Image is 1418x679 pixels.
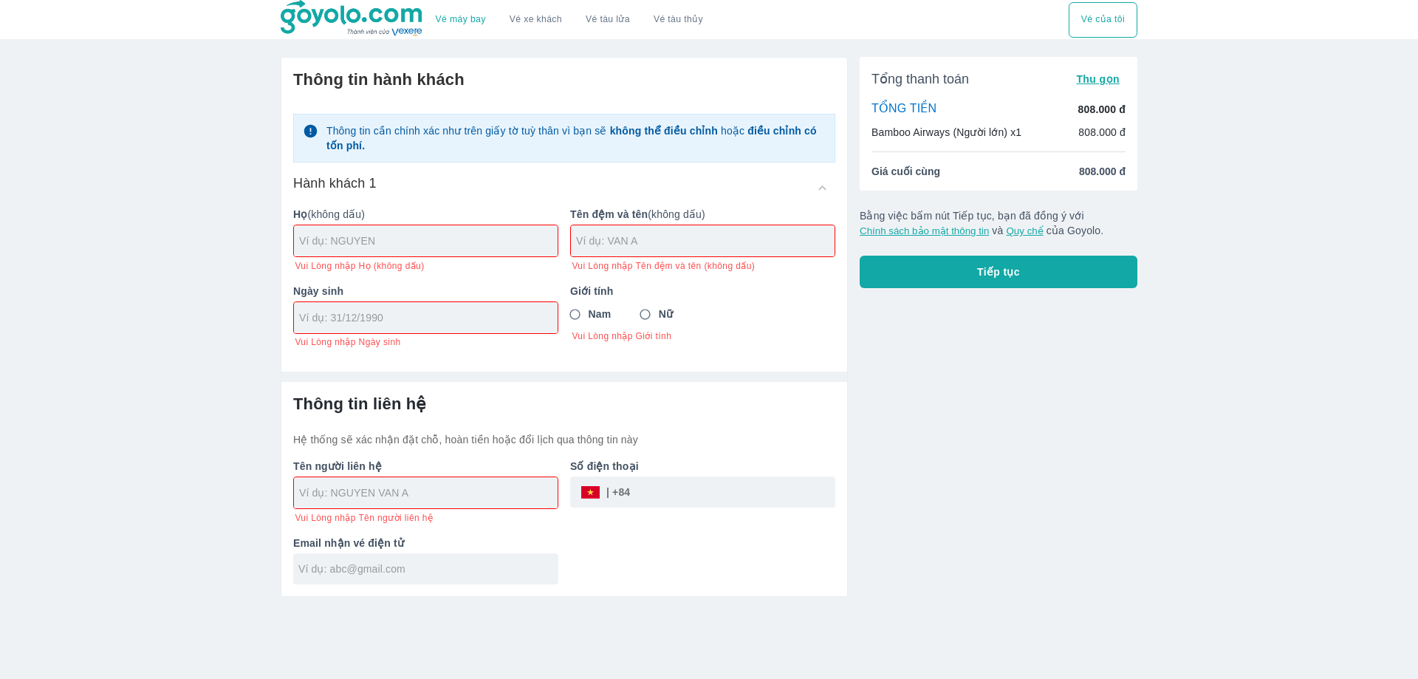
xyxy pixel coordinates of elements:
[659,307,673,321] span: Nữ
[293,208,307,220] b: Họ
[1070,69,1126,89] button: Thu gọn
[510,14,562,25] a: Vé xe khách
[572,260,755,272] span: Vui Lòng nhập Tên đệm và tên (không dấu)
[871,101,936,117] p: TỔNG TIỀN
[576,233,835,248] input: Ví dụ: VAN A
[574,2,642,38] a: Vé tàu lửa
[570,284,835,298] p: Giới tính
[298,562,558,576] input: Ví dụ: abc@gmail.com
[299,485,558,500] input: Ví dụ: NGUYEN VAN A
[1069,2,1137,38] div: choose transportation mode
[1069,2,1137,38] button: Vé của tôi
[326,123,826,153] p: Thông tin cần chính xác như trên giấy tờ tuỳ thân vì bạn sẽ hoặc
[871,125,1021,140] p: Bamboo Airways (Người lớn) x1
[570,208,648,220] b: Tên đệm và tên
[610,125,718,137] strong: không thể điều chỉnh
[299,233,558,248] input: Ví dụ: NGUYEN
[589,307,612,321] span: Nam
[295,336,400,348] span: Vui Lòng nhập Ngày sinh
[572,330,835,342] span: Vui Lòng nhập Giới tính
[293,207,558,222] p: (không dấu)
[977,265,1020,279] span: Tiếp tục
[295,512,433,524] span: Vui Lòng nhập Tên người liên hệ
[299,310,543,325] input: Ví dụ: 31/12/1990
[871,70,969,88] span: Tổng thanh toán
[860,208,1137,238] p: Bằng việc bấm nút Tiếp tục, bạn đã đồng ý với và của Goyolo.
[436,14,486,25] a: Vé máy bay
[424,2,715,38] div: choose transportation mode
[293,432,835,447] p: Hệ thống sẽ xác nhận đặt chỗ, hoàn tiền hoặc đổi lịch qua thông tin này
[295,260,424,272] span: Vui Lòng nhập Họ (không dấu)
[293,284,558,298] p: Ngày sinh
[1079,164,1126,179] span: 808.000 đ
[642,2,715,38] button: Vé tàu thủy
[1078,125,1126,140] p: 808.000 đ
[1078,102,1126,117] p: 808.000 đ
[871,164,940,179] span: Giá cuối cùng
[570,207,835,222] p: (không dấu)
[293,460,382,472] b: Tên người liên hệ
[570,460,639,472] b: Số điện thoại
[293,394,835,414] h6: Thông tin liên hệ
[293,69,835,90] h6: Thông tin hành khách
[1006,225,1043,236] button: Quy chế
[1076,73,1120,85] span: Thu gọn
[860,225,989,236] button: Chính sách bảo mật thông tin
[293,174,377,192] h6: Hành khách 1
[860,256,1137,288] button: Tiếp tục
[293,537,404,549] b: Email nhận vé điện tử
